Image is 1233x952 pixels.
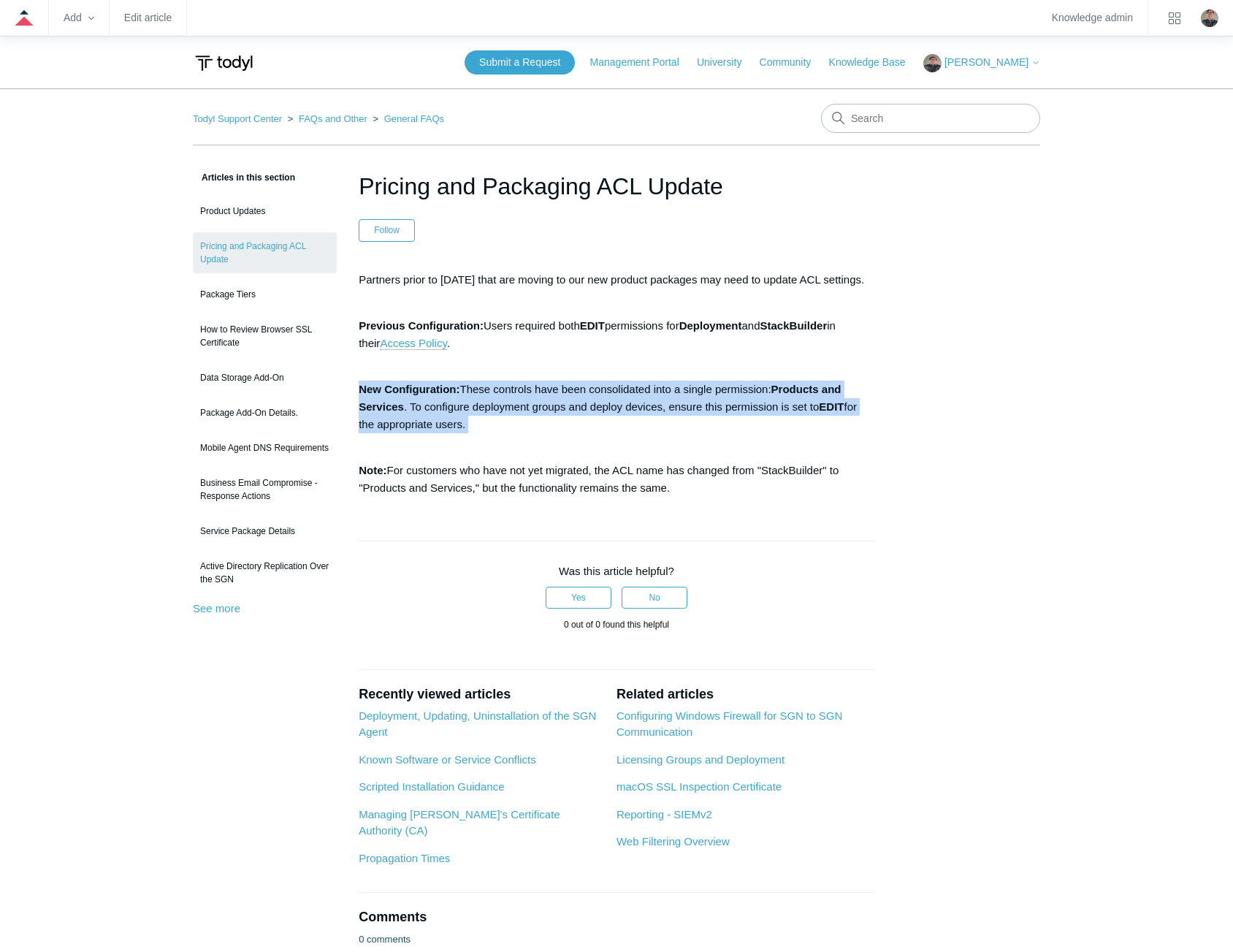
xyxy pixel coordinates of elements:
a: Todyl Support Center [193,113,282,124]
img: user avatar [1201,9,1218,27]
a: Pricing and Packaging ACL Update [193,232,337,273]
a: Web Filtering Overview [616,835,730,848]
h2: Comments [359,907,874,927]
a: Access Policy [380,337,446,350]
a: Reporting - SIEMv2 [616,808,712,820]
strong: EDIT [819,400,844,413]
strong: Previous Configuration: [359,319,484,332]
button: This article was not helpful [622,587,687,609]
a: Service Package Details [193,517,337,545]
a: Submit a Request [465,50,575,75]
a: FAQs and Other [299,113,367,124]
a: Community [760,55,826,70]
a: Product Updates [193,197,337,225]
input: Search [821,104,1040,133]
a: macOS SSL Inspection Certificate [616,780,782,793]
a: Propagation Times [359,852,450,864]
span: Articles in this section [193,172,295,183]
button: This article was helpful [546,587,611,609]
a: Data Storage Add-On [193,364,337,392]
a: Active Directory Replication Over the SGN [193,552,337,593]
a: Knowledge Base [829,55,920,70]
p: Users required both permissions for and in their . [359,317,874,370]
a: Deployment, Updating, Uninstallation of the SGN Agent [359,709,596,739]
strong: EDIT [580,319,605,332]
a: Package Add-On Details. [193,399,337,427]
strong: StackBuilder [760,319,828,332]
p: These controls have been consolidated into a single permission: . To configure deployment groups ... [359,381,874,451]
a: General FAQs [384,113,444,124]
a: University [697,55,756,70]
img: Todyl Support Center Help Center home page [193,50,255,77]
a: Managing [PERSON_NAME]'s Certificate Authority (CA) [359,808,560,837]
strong: New Configuration: [359,383,459,395]
h2: Related articles [616,685,874,704]
li: FAQs and Other [285,113,370,124]
a: Management Portal [590,55,694,70]
a: Mobile Agent DNS Requirements [193,434,337,462]
a: Business Email Compromise - Response Actions [193,469,337,510]
button: Follow Article [359,219,415,241]
p: For customers who have not yet migrated, the ACL name has changed from "StackBuilder" to "Product... [359,462,874,497]
zd-hc-trigger: Click your profile icon to open the profile menu [1201,9,1218,27]
button: [PERSON_NAME] [923,54,1040,72]
a: Scripted Installation Guidance [359,780,504,793]
a: Licensing Groups and Deployment [616,753,785,766]
a: Configuring Windows Firewall for SGN to SGN Communication [616,709,842,739]
a: Known Software or Service Conflicts [359,753,536,766]
a: Knowledge admin [1052,14,1133,22]
a: See more [193,602,240,614]
a: How to Review Browser SSL Certificate [193,316,337,357]
a: Edit article [124,14,172,22]
strong: Note: [359,464,386,476]
strong: Deployment [679,319,742,332]
li: General FAQs [370,113,445,124]
span: 0 out of 0 found this helpful [564,620,669,630]
p: 0 comments [359,932,411,947]
a: Package Tiers [193,281,337,308]
p: Partners prior to [DATE] that are moving to our new product packages may need to update ACL setti... [359,271,874,306]
h2: Recently viewed articles [359,685,602,704]
span: [PERSON_NAME] [944,56,1028,68]
zd-hc-trigger: Add [64,14,94,22]
h1: Pricing and Packaging ACL Update [359,169,874,204]
strong: Products and Services [359,383,841,413]
li: Todyl Support Center [193,113,285,124]
span: Was this article helpful? [559,565,674,577]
